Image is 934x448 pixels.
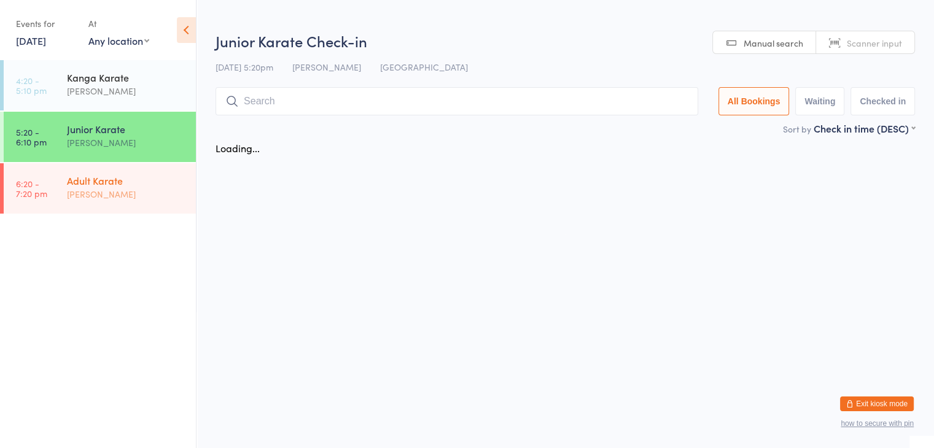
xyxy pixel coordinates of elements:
div: [PERSON_NAME] [67,187,185,201]
h2: Junior Karate Check-in [216,31,915,51]
div: Kanga Karate [67,71,185,84]
button: Exit kiosk mode [840,396,914,411]
time: 5:20 - 6:10 pm [16,127,47,147]
div: Any location [88,34,149,47]
span: Manual search [744,37,803,49]
div: Check in time (DESC) [814,122,915,135]
div: Events for [16,14,76,34]
a: 6:20 -7:20 pmAdult Karate[PERSON_NAME] [4,163,196,214]
button: how to secure with pin [841,419,914,428]
a: [DATE] [16,34,46,47]
time: 6:20 - 7:20 pm [16,179,47,198]
input: Search [216,87,698,115]
button: All Bookings [718,87,790,115]
button: Waiting [795,87,844,115]
span: Scanner input [847,37,902,49]
button: Checked in [850,87,915,115]
div: [PERSON_NAME] [67,136,185,150]
div: Loading... [216,141,260,155]
a: 4:20 -5:10 pmKanga Karate[PERSON_NAME] [4,60,196,110]
div: Adult Karate [67,174,185,187]
div: Junior Karate [67,122,185,136]
span: [DATE] 5:20pm [216,61,273,73]
div: [PERSON_NAME] [67,84,185,98]
time: 4:20 - 5:10 pm [16,75,47,95]
a: 5:20 -6:10 pmJunior Karate[PERSON_NAME] [4,112,196,162]
span: [PERSON_NAME] [292,61,361,73]
span: [GEOGRAPHIC_DATA] [380,61,468,73]
label: Sort by [783,123,811,135]
div: At [88,14,149,34]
